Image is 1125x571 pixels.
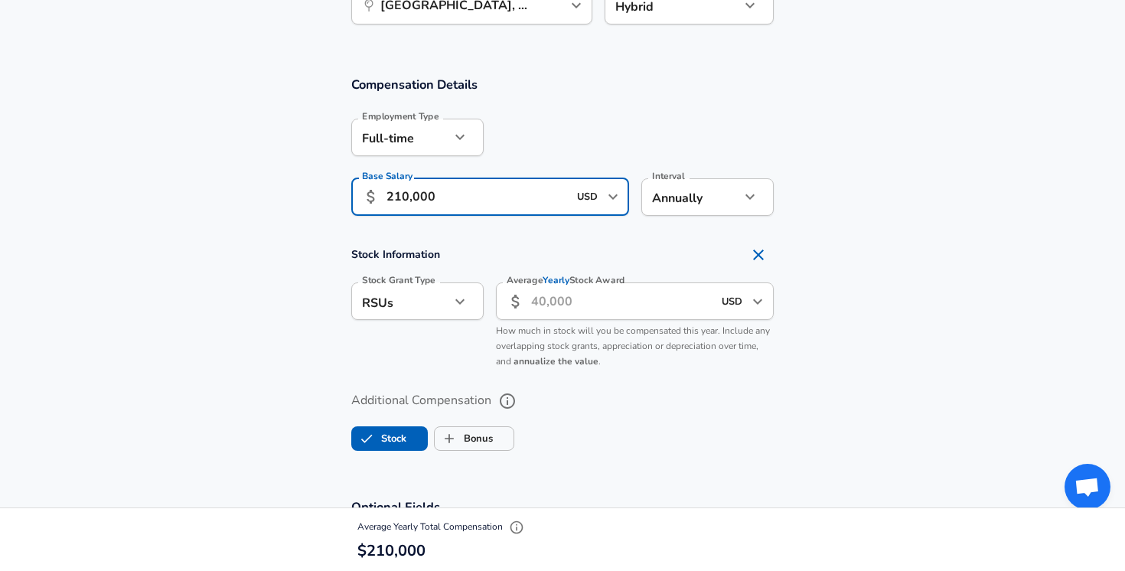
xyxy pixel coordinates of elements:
[357,520,528,533] span: Average Yearly Total Compensation
[572,185,603,209] input: USD
[351,388,774,414] label: Additional Compensation
[362,171,412,181] label: Base Salary
[351,498,774,516] h3: Optional Fields
[496,325,770,367] span: How much in stock will you be compensated this year. Include any overlapping stock grants, apprec...
[435,424,493,453] label: Bonus
[351,76,774,93] h3: Compensation Details
[386,178,568,216] input: 100,000
[351,426,428,451] button: StockStock
[747,291,768,312] button: Open
[352,424,381,453] span: Stock
[362,276,435,285] label: Stock Grant Type
[434,426,514,451] button: BonusBonus
[351,282,450,320] div: RSUs
[352,424,406,453] label: Stock
[641,178,740,216] div: Annually
[1065,464,1110,510] a: Open chat
[351,240,774,270] h4: Stock Information
[505,516,528,539] button: Explain Total Compensation
[717,289,748,313] input: USD
[514,355,598,367] b: annualize the value
[435,424,464,453] span: Bonus
[652,171,685,181] label: Interval
[351,119,450,156] div: Full-time
[494,388,520,414] button: help
[507,276,625,285] label: Average Stock Award
[362,112,439,121] label: Employment Type
[743,240,774,270] button: Remove Section
[602,186,624,207] button: Open
[543,274,570,287] span: Yearly
[531,282,712,320] input: 40,000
